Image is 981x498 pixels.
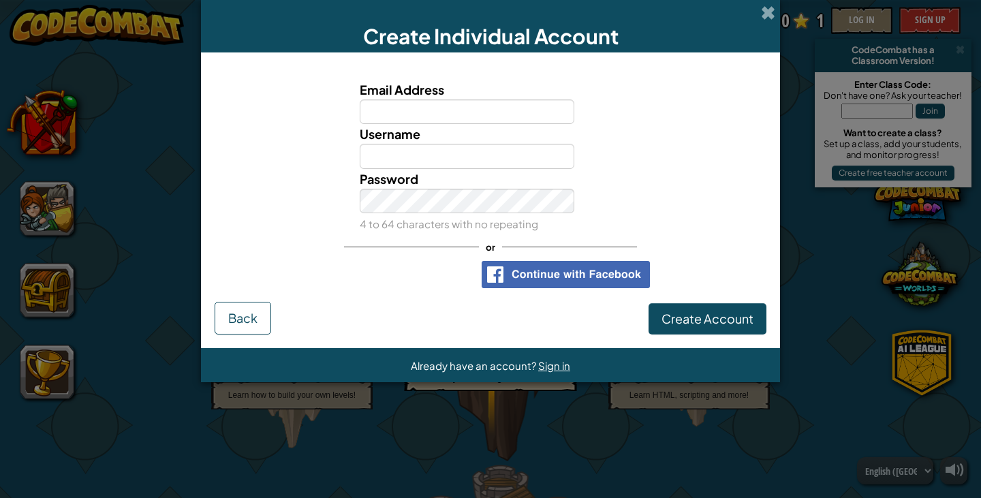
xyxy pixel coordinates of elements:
[215,302,271,334] button: Back
[479,237,502,257] span: or
[649,303,766,334] button: Create Account
[360,171,418,187] span: Password
[661,311,753,326] span: Create Account
[228,310,258,326] span: Back
[360,82,444,97] span: Email Address
[482,261,650,288] img: facebook_sso_button2.png
[411,359,538,372] span: Already have an account?
[360,126,420,142] span: Username
[363,23,619,49] span: Create Individual Account
[325,260,475,290] iframe: Sign in with Google Button
[538,359,570,372] a: Sign in
[360,217,538,230] small: 4 to 64 characters with no repeating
